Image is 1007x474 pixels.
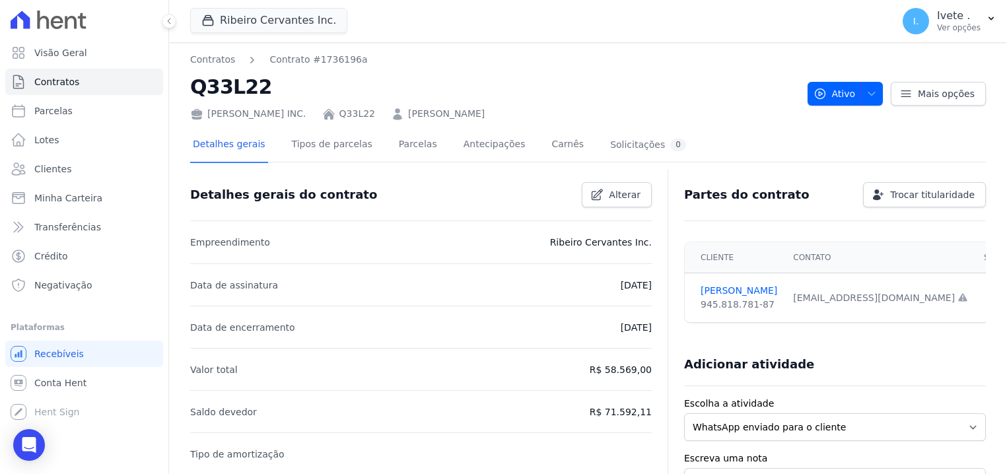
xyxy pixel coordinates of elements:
[793,291,968,305] div: [EMAIL_ADDRESS][DOMAIN_NAME]
[190,53,368,67] nav: Breadcrumb
[190,53,235,67] a: Contratos
[913,17,919,26] span: I.
[685,242,785,273] th: Cliente
[608,128,689,163] a: Solicitações0
[190,187,377,203] h3: Detalhes gerais do contrato
[808,82,884,106] button: Ativo
[684,356,814,372] h3: Adicionar atividade
[190,72,797,102] h2: Q33L22
[5,185,163,211] a: Minha Carteira
[269,53,367,67] a: Contrato #1736196a
[890,188,975,201] span: Trocar titularidade
[190,53,797,67] nav: Breadcrumb
[190,320,295,335] p: Data de encerramento
[5,40,163,66] a: Visão Geral
[190,446,285,462] p: Tipo de amortização
[684,397,986,411] label: Escolha a atividade
[289,128,375,163] a: Tipos de parcelas
[5,156,163,182] a: Clientes
[892,3,1007,40] button: I. Ivete . Ver opções
[621,277,652,293] p: [DATE]
[11,320,158,335] div: Plataformas
[590,404,652,420] p: R$ 71.592,11
[891,82,986,106] a: Mais opções
[34,104,73,118] span: Parcelas
[621,320,652,335] p: [DATE]
[785,242,976,273] th: Contato
[34,250,68,263] span: Crédito
[684,452,986,465] label: Escreva uma nota
[937,9,981,22] p: Ivete .
[549,128,586,163] a: Carnês
[34,220,101,234] span: Transferências
[34,191,102,205] span: Minha Carteira
[190,277,278,293] p: Data de assinatura
[5,127,163,153] a: Lotes
[396,128,440,163] a: Parcelas
[34,46,87,59] span: Visão Geral
[190,404,257,420] p: Saldo devedor
[610,139,686,151] div: Solicitações
[582,182,652,207] a: Alterar
[34,279,92,292] span: Negativação
[5,272,163,298] a: Negativação
[190,107,306,121] div: [PERSON_NAME] INC.
[190,8,347,33] button: Ribeiro Cervantes Inc.
[701,298,777,312] div: 945.818.781-87
[590,362,652,378] p: R$ 58.569,00
[13,429,45,461] div: Open Intercom Messenger
[34,162,71,176] span: Clientes
[5,341,163,367] a: Recebíveis
[5,98,163,124] a: Parcelas
[5,214,163,240] a: Transferências
[408,107,485,121] a: [PERSON_NAME]
[5,243,163,269] a: Crédito
[34,347,84,360] span: Recebíveis
[34,376,87,389] span: Conta Hent
[918,87,975,100] span: Mais opções
[339,107,375,121] a: Q33L22
[5,370,163,396] a: Conta Hent
[684,187,810,203] h3: Partes do contrato
[814,82,856,106] span: Ativo
[550,234,652,250] p: Ribeiro Cervantes Inc.
[863,182,986,207] a: Trocar titularidade
[190,128,268,163] a: Detalhes gerais
[34,133,59,147] span: Lotes
[609,188,641,201] span: Alterar
[190,234,270,250] p: Empreendimento
[701,284,777,298] a: [PERSON_NAME]
[461,128,528,163] a: Antecipações
[937,22,981,33] p: Ver opções
[5,69,163,95] a: Contratos
[34,75,79,88] span: Contratos
[190,362,238,378] p: Valor total
[670,139,686,151] div: 0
